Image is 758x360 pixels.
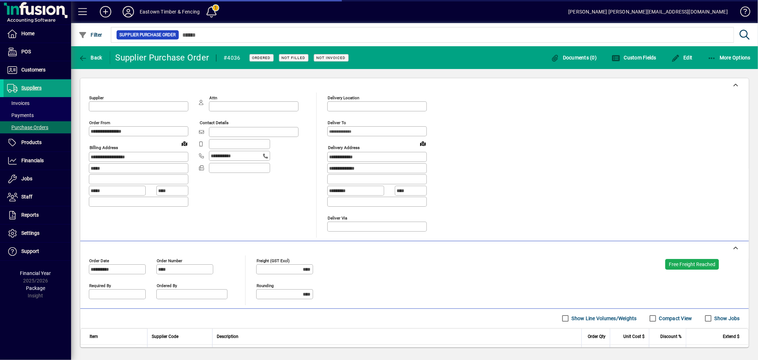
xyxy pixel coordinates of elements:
span: Edit [671,55,693,60]
mat-label: Order date [89,258,109,263]
span: Payments [7,112,34,118]
span: Products [21,139,42,145]
span: Custom Fields [612,55,656,60]
a: Purchase Orders [4,121,71,133]
button: Profile [117,5,140,18]
button: More Options [706,51,753,64]
span: POS [21,49,31,54]
span: Ordered [252,55,271,60]
span: Package [26,285,45,291]
a: Home [4,25,71,43]
span: Filter [79,32,102,38]
span: Suppliers [21,85,42,91]
span: Order Qty [588,333,606,340]
span: Not Invoiced [317,55,346,60]
td: 0.00 [649,345,686,359]
mat-label: Order number [157,258,182,263]
div: Supplier Purchase Order [115,52,209,63]
label: Show Jobs [713,315,740,322]
span: More Options [708,55,751,60]
span: Extend $ [723,333,740,340]
span: Description [217,333,238,340]
a: Staff [4,188,71,206]
app-page-header-button: Back [71,51,110,64]
mat-label: Delivery Location [328,95,359,100]
a: Customers [4,61,71,79]
span: Item [90,333,98,340]
span: Customers [21,67,45,73]
mat-label: Deliver via [328,215,347,220]
label: Show Line Volumes/Weights [570,315,637,322]
a: Jobs [4,170,71,188]
button: Documents (0) [549,51,599,64]
td: 1757.9900 [610,345,649,359]
span: Staff [21,194,32,200]
a: View on map [417,138,429,149]
button: Filter [77,28,104,41]
span: Supplier Code [152,333,178,340]
span: Financials [21,158,44,163]
button: Back [77,51,104,64]
mat-label: Freight (GST excl) [257,258,290,263]
a: Products [4,134,71,152]
span: Financial Year [20,270,51,276]
mat-label: Ordered by [157,283,177,288]
span: Free Freight Reached [669,261,715,267]
td: 1757.99 [686,345,748,359]
div: Eastown Timber & Fencing [140,6,200,17]
a: Settings [4,224,71,242]
a: POS [4,43,71,61]
a: Support [4,243,71,260]
mat-label: Required by [89,283,111,288]
span: Supplier Purchase Order [119,31,176,38]
mat-label: Rounding [257,283,274,288]
a: Invoices [4,97,71,109]
mat-label: Supplier [89,95,104,100]
label: Compact View [658,315,692,322]
mat-label: Order from [89,120,110,125]
span: Jobs [21,176,32,181]
span: Documents (0) [551,55,597,60]
button: Add [94,5,117,18]
span: Discount % [660,333,682,340]
mat-label: Deliver To [328,120,346,125]
div: #4036 [224,52,240,64]
button: Edit [670,51,694,64]
span: Support [21,248,39,254]
span: Reports [21,212,39,218]
td: 1.0000 [581,345,610,359]
a: Payments [4,109,71,121]
span: Back [79,55,102,60]
span: Invoices [7,100,29,106]
span: Not Filled [282,55,306,60]
div: [PERSON_NAME] [PERSON_NAME][EMAIL_ADDRESS][DOMAIN_NAME] [568,6,728,17]
a: Knowledge Base [735,1,749,25]
span: Settings [21,230,39,236]
button: Custom Fields [610,51,658,64]
span: Purchase Orders [7,125,48,130]
a: Financials [4,152,71,170]
span: Unit Cost $ [623,333,645,340]
td: 150X50 H4 NO2 PK 4.8M [147,345,212,359]
span: Home [21,31,34,36]
a: Reports [4,206,71,224]
a: View on map [179,138,190,149]
mat-label: Attn [209,95,217,100]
